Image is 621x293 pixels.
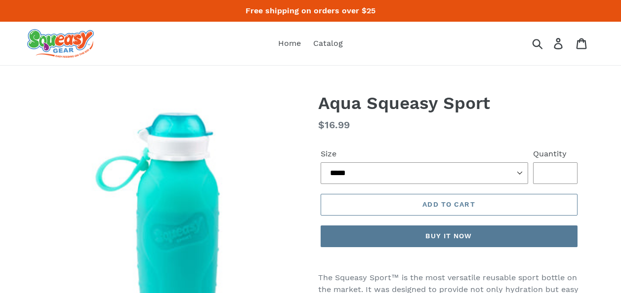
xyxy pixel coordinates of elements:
[321,194,578,216] button: Add to cart
[27,29,94,58] img: squeasy gear snacker portable food pouch
[278,38,301,48] span: Home
[321,148,528,160] label: Size
[318,119,350,131] span: $16.99
[313,38,343,48] span: Catalog
[318,93,580,113] h1: Aqua Squeasy Sport
[422,200,475,208] span: Add to cart
[533,148,578,160] label: Quantity
[308,36,348,51] a: Catalog
[321,225,578,247] button: Buy it now
[273,36,306,51] a: Home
